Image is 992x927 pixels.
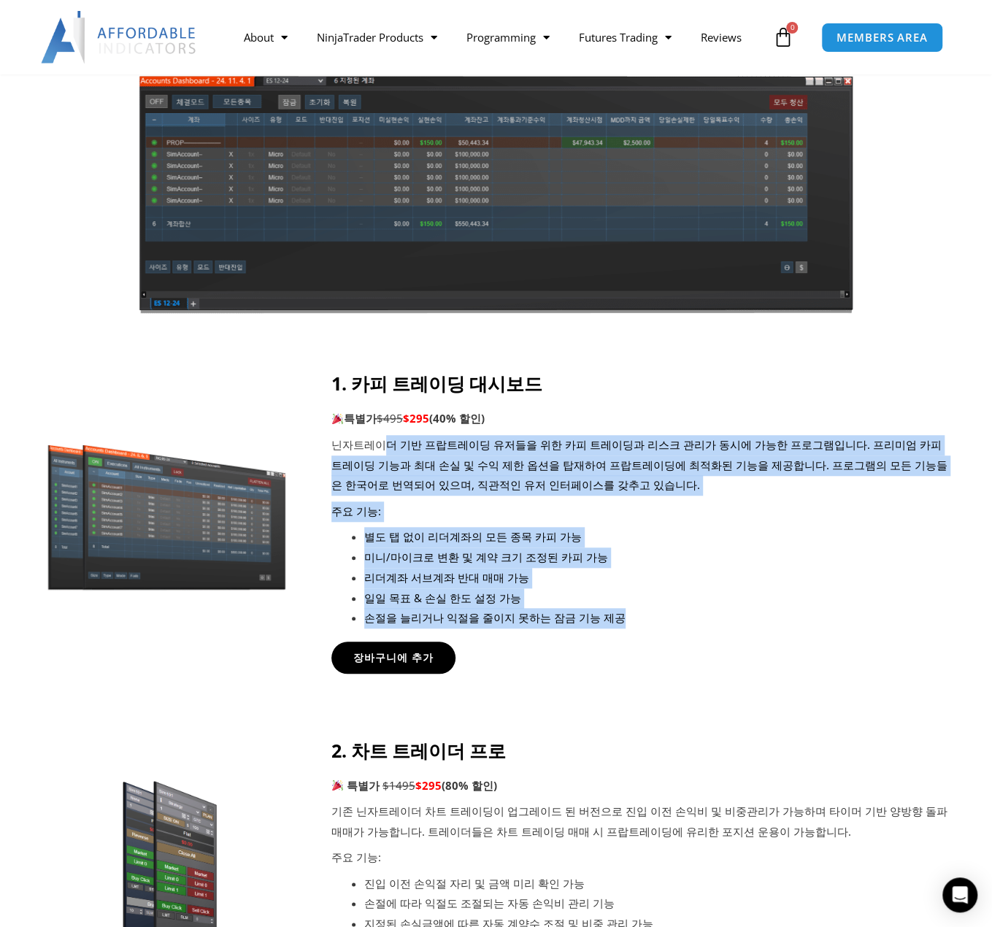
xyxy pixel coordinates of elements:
a: NinjaTrader Products [302,20,452,54]
li: 손절에 따라 익절도 조절되는 자동 손익비 관리 기능 [364,893,953,914]
div: Open Intercom Messenger [942,877,977,912]
b: (80% 할인) [442,778,497,793]
p: 주요 기능: [331,501,953,522]
a: Reviews [686,20,756,54]
strong: 1. 카피 트레이딩 대시보드 [331,371,542,396]
span: $295 [403,411,429,426]
img: 🎉 [332,780,343,791]
p: 기존 닌자트레이더 차트 트레이딩이 업그레이드 된 버전으로 진입 이전 손익비 및 비중관리가 가능하며 타이머 기반 양방향 돌파매매가 가능합니다. 트레이더들은 차트 트레이딩 매매 ... [331,801,953,842]
li: 별도 탭 없이 리더계좌의 모든 종목 카피 가능 [364,527,953,547]
a: Programming [452,20,564,54]
img: 🎉 [332,413,343,424]
li: 진입 이전 손익절 자리 및 금액 미리 확인 가능 [364,874,953,894]
p: 닌자트레이더 기반 프랍트레이딩 유저들을 위한 카피 트레이딩과 리스크 관리가 동시에 가능한 프로그램입니다. 프리미엄 카피 트레이딩 기능과 최대 손실 및 수익 제한 옵션을 탑재하... [331,435,953,496]
a: About [229,20,302,54]
li: 미니/마이크로 변환 및 계약 크기 조정된 카피 가능 [364,547,953,568]
img: Screenshot 2024-11-20 151221 | Affordable Indicators – NinjaTrader [40,438,295,593]
p: 주요 기능: [331,847,953,868]
a: Futures Trading [564,20,686,54]
a: MEMBERS AREA [821,23,943,53]
span: $1495 [382,778,415,793]
span: 장바구니에 추가 [353,653,434,663]
a: 0 [750,16,815,58]
span: $495 [377,411,403,426]
strong: 특별가 [347,778,380,793]
img: LogoAI | Affordable Indicators – NinjaTrader [41,11,198,64]
img: KoreanTranslation | Affordable Indicators – NinjaTrader [137,74,855,314]
li: 손절을 늘리거나 익절을 줄이지 못하는 잠금 기능 제공 [364,608,953,628]
span: MEMBERS AREA [837,32,928,43]
strong: 2. 차트 트레이더 프로 [331,738,506,763]
span: 0 [786,22,798,34]
nav: Menu [229,20,769,54]
li: 일일 목표 & 손실 한도 설정 가능 [364,588,953,609]
strong: 특별가 [331,411,377,426]
li: 리더계좌 서브계좌 반대 매매 가능 [364,568,953,588]
a: 장바구니에 추가 [331,642,455,674]
b: (40% 할인) [429,411,485,426]
b: $295 [415,778,442,793]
